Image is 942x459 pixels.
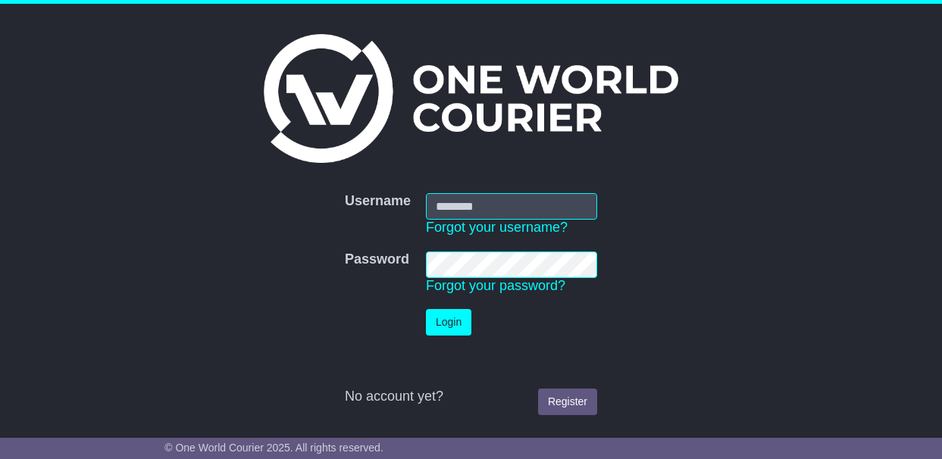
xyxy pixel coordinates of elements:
a: Forgot your password? [426,278,565,293]
div: No account yet? [345,389,597,405]
label: Username [345,193,411,210]
button: Login [426,309,471,336]
span: © One World Courier 2025. All rights reserved. [164,442,383,454]
img: One World [264,34,678,163]
a: Register [538,389,597,415]
label: Password [345,251,409,268]
a: Forgot your username? [426,220,568,235]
